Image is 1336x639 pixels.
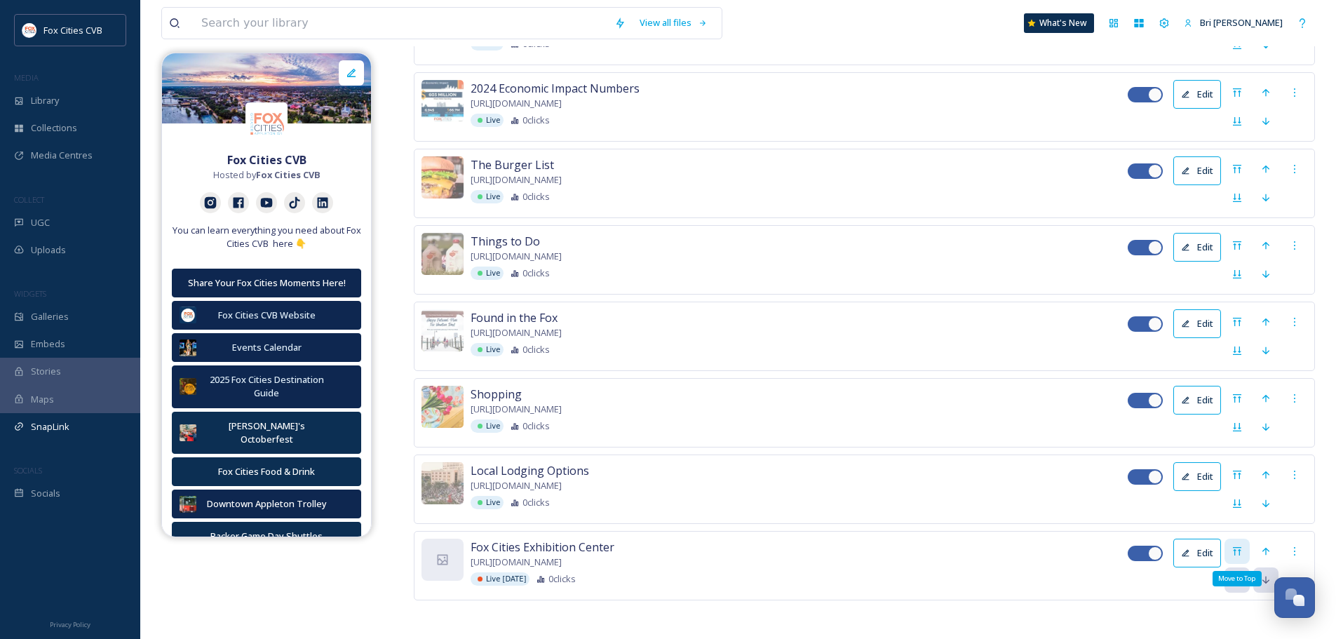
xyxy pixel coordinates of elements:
[227,152,306,168] strong: Fox Cities CVB
[203,309,330,322] div: Fox Cities CVB Website
[14,288,46,299] span: WIDGETS
[203,373,330,400] div: 2025 Fox Cities Destination Guide
[1173,80,1221,109] button: Edit
[50,620,90,629] span: Privacy Policy
[522,343,550,356] span: 0 clicks
[471,572,529,586] div: Live [DATE]
[31,94,59,107] span: Library
[471,479,562,492] span: [URL][DOMAIN_NAME]
[471,250,562,263] span: [URL][DOMAIN_NAME]
[31,149,93,162] span: Media Centres
[522,190,550,203] span: 0 clicks
[50,615,90,632] a: Privacy Policy
[421,462,464,504] img: 584453b6-8eb6-4db2-8532-0c6b339cfbc2.jpg
[522,267,550,280] span: 0 clicks
[172,490,361,518] button: Downtown Appleton Trolley
[471,190,504,203] div: Live
[471,326,562,339] span: [URL][DOMAIN_NAME]
[31,216,50,229] span: UGC
[471,233,540,250] span: Things to Do
[1177,9,1290,36] a: Bri [PERSON_NAME]
[1173,156,1221,185] button: Edit
[1173,233,1221,262] button: Edit
[31,420,69,433] span: SnapLink
[471,343,504,356] div: Live
[471,403,562,416] span: [URL][DOMAIN_NAME]
[22,23,36,37] img: images.png
[633,9,715,36] a: View all files
[471,97,562,110] span: [URL][DOMAIN_NAME]
[421,156,464,199] img: 9707265b-df2c-40ad-8933-132f6d02fe25.jpg
[14,194,44,205] span: COLLECT
[194,8,607,39] input: Search your library
[471,156,554,173] span: The Burger List
[180,530,353,543] div: Packer Game Day Shuttles
[522,114,550,127] span: 0 clicks
[1200,16,1283,29] span: Bri [PERSON_NAME]
[256,168,320,181] strong: Fox Cities CVB
[548,572,576,586] span: 0 clicks
[14,465,42,476] span: SOCIALS
[471,496,504,509] div: Live
[471,309,558,326] span: Found in the Fox
[31,337,65,351] span: Embeds
[421,309,464,351] img: a015248c-8371-4d2e-ac4e-c1ac6dffb4aa.jpg
[31,310,69,323] span: Galleries
[421,80,464,122] img: d1bc96ee-8c61-4aac-9186-3621da3f7b32.jpg
[172,301,361,330] button: Fox Cities CVB Website
[1173,539,1221,567] button: Edit
[180,424,196,441] img: 0a101369-f6a8-42d7-abc5-d1912b1fbf14.jpg
[14,72,39,83] span: MEDIA
[169,224,364,250] span: You can learn everything you need about Fox Cities CVB here 👇
[203,341,330,354] div: Events Calendar
[1173,386,1221,415] button: Edit
[421,386,464,428] img: 0bf0de1b-97a5-4c69-85aa-b552fbff8c5b.jpg
[172,269,361,297] button: Share Your Fox Cities Moments Here!
[471,556,562,569] span: [URL][DOMAIN_NAME]
[31,121,77,135] span: Collections
[31,243,66,257] span: Uploads
[1173,309,1221,338] button: Edit
[172,522,361,551] button: Packer Game Day Shuttles
[245,102,288,144] img: images.png
[172,457,361,486] button: Fox Cities Food & Drink
[172,333,361,362] button: Events Calendar
[203,497,330,511] div: Downtown Appleton Trolley
[471,539,614,556] span: Fox Cities Exhibition Center
[522,419,550,433] span: 0 clicks
[471,386,522,403] span: Shopping
[1024,13,1094,33] a: What's New
[31,393,54,406] span: Maps
[180,496,196,513] img: 055c6282-c152-41f9-8b3c-cc17a54473a8.jpg
[471,462,589,479] span: Local Lodging Options
[180,339,196,356] img: 5df5ae5c-f824-4d6a-a567-b89265f2993e.jpg
[471,267,504,280] div: Live
[180,307,196,323] img: 928758f9-dc3b-4217-a6bf-affa2d3d8f5b.jpg
[421,233,464,275] img: a1846dc4-461c-40a2-837f-0461aa1b7d88.jpg
[203,419,330,446] div: [PERSON_NAME]'s Octoberfest
[1213,571,1262,586] div: Move to Top
[180,378,196,395] img: 42c9d2eb-15c4-4335-9510-29895eff3e8b.jpg
[213,168,320,182] span: Hosted by
[471,114,504,127] div: Live
[43,24,102,36] span: Fox Cities CVB
[31,487,60,500] span: Socials
[1173,462,1221,491] button: Edit
[180,276,353,290] div: Share Your Fox Cities Moments Here!
[180,465,353,478] div: Fox Cities Food & Drink
[471,80,640,97] span: 2024 Economic Impact Numbers
[172,412,361,454] button: [PERSON_NAME]'s Octoberfest
[31,365,61,378] span: Stories
[522,496,550,509] span: 0 clicks
[471,173,562,187] span: [URL][DOMAIN_NAME]
[471,419,504,433] div: Live
[1274,577,1315,618] button: Open Chat
[172,365,361,408] button: 2025 Fox Cities Destination Guide
[162,53,371,123] img: 9efc46f6-ad0f-4235-a405-391a5d3cf169.jpg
